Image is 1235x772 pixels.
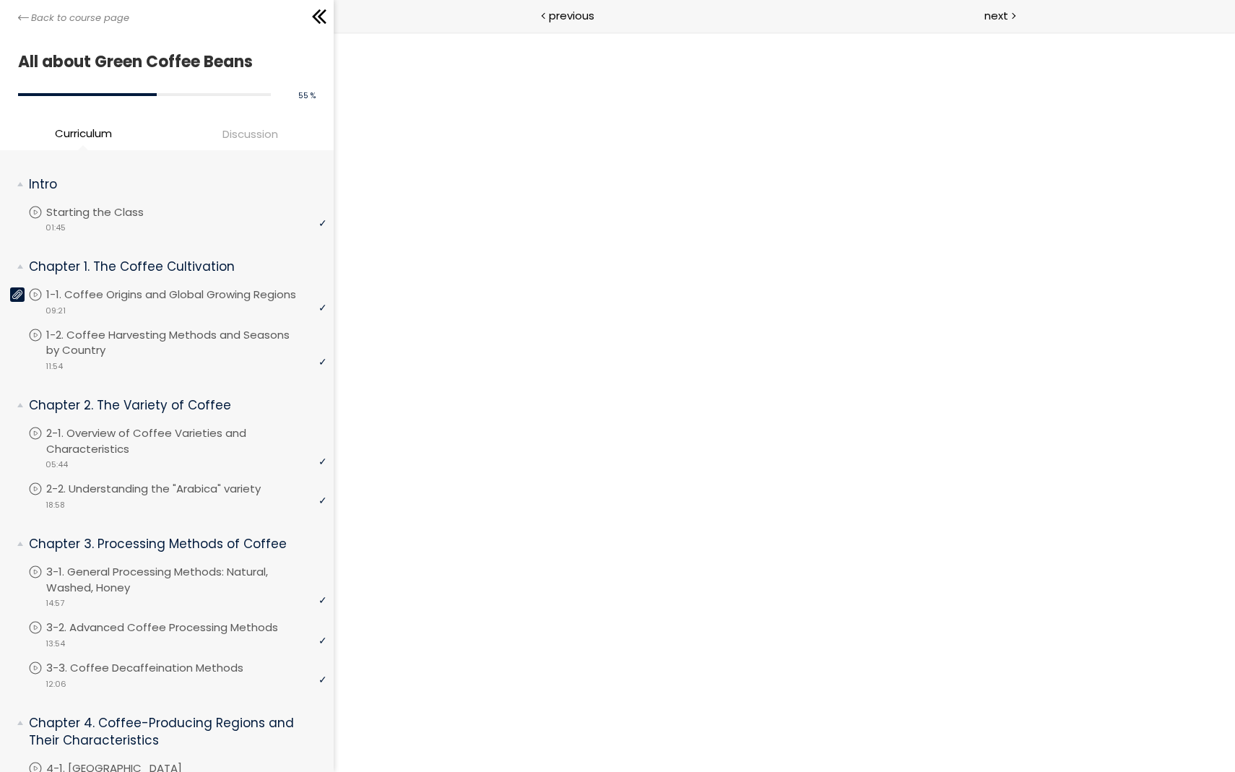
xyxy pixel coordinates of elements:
span: 13:54 [45,638,65,650]
h1: All about Green Coffee Beans [18,48,308,75]
a: Back to course page [18,11,129,25]
span: next [984,7,1008,24]
span: 01:45 [45,222,66,234]
span: previous [549,7,594,24]
span: 05:44 [45,459,68,471]
p: Chapter 3. Processing Methods of Coffee [29,535,316,553]
p: 1-1. Coffee Origins and Global Growing Regions [46,287,325,303]
span: Discussion [222,126,278,142]
span: Back to course page [31,11,129,25]
p: 2-1. Overview of Coffee Varieties and Characteristics [46,425,326,457]
p: 3-3. Coffee Decaffeination Methods [46,660,272,676]
span: 09:21 [45,305,66,317]
p: Chapter 1. The Coffee Cultivation [29,258,316,276]
span: 55 % [298,90,316,101]
p: 3-1. General Processing Methods: Natural, Washed, Honey [46,564,326,596]
span: Curriculum [55,125,112,142]
p: 3-2. Advanced Coffee Processing Methods [46,620,307,636]
p: 1-2. Coffee Harvesting Methods and Seasons by Country [46,327,326,359]
p: Chapter 4. Coffee-Producing Regions and Their Characteristics [29,714,316,750]
p: 2-2. Understanding the "Arabica" variety [46,481,290,497]
p: Chapter 2. The Variety of Coffee [29,396,316,415]
span: 11:54 [45,360,63,373]
p: Starting the Class [46,204,173,220]
span: 14:57 [45,597,64,610]
span: 18:58 [45,499,65,511]
p: Intro [29,175,316,194]
span: 12:06 [45,678,66,690]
